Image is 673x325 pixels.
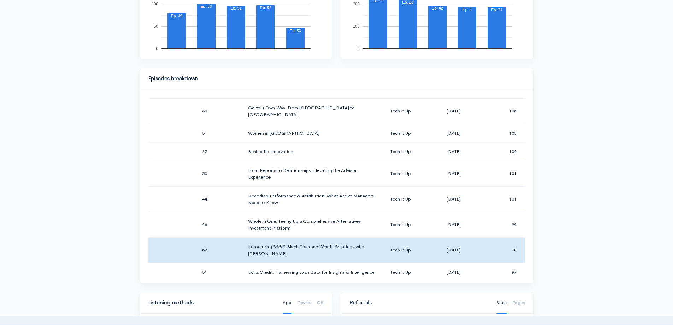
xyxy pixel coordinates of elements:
[297,292,311,314] a: Device
[353,2,359,6] text: 200
[196,186,242,212] td: 44
[242,212,385,237] td: Whole in One: Teeing Up a Comprehensive Alternatives Investment Platform
[385,161,428,186] td: Tech It Up
[496,292,507,314] a: Sites
[242,143,385,161] td: Behind the Innovation
[196,124,242,143] td: 5
[429,124,479,143] td: [DATE]
[242,161,385,186] td: From Reports to Relationships: Elevating the Advisor Experience
[196,161,242,186] td: 50
[479,161,525,186] td: 101
[242,124,385,143] td: Women in [GEOGRAPHIC_DATA]
[283,292,291,314] a: App
[171,14,182,18] text: Ep. 49
[230,6,242,10] text: Ep. 51
[353,24,359,28] text: 100
[432,6,443,10] text: Ep. 42
[479,186,525,212] td: 101
[429,186,479,212] td: [DATE]
[429,237,479,263] td: [DATE]
[196,237,242,263] td: 52
[242,186,385,212] td: Decoding Performance & Attribution: What Active Managers Need to Know
[196,263,242,282] td: 51
[479,212,525,237] td: 99
[201,4,212,8] text: Ep. 50
[357,46,359,51] text: 0
[479,237,525,263] td: 98
[260,6,271,10] text: Ep. 52
[196,143,242,161] td: 27
[479,98,525,124] td: 105
[429,263,479,282] td: [DATE]
[385,124,428,143] td: Tech It Up
[242,237,385,263] td: Introducing SS&C Black Diamond Wealth Solutions with [PERSON_NAME]
[317,292,324,314] a: OS
[156,46,158,51] text: 0
[148,300,274,306] h4: Listening methods
[385,186,428,212] td: Tech It Up
[385,263,428,282] td: Tech It Up
[491,8,502,12] text: Ep. 31
[148,76,521,82] h4: Episodes breakdown
[242,263,385,282] td: Extra Credit: Harnessing Loan Data for Insights & Intelligence
[429,212,479,237] td: [DATE]
[479,143,525,161] td: 104
[385,143,428,161] td: Tech It Up
[385,237,428,263] td: Tech It Up
[196,212,242,237] td: 46
[196,98,242,124] td: 30
[512,292,525,314] a: Pages
[429,161,479,186] td: [DATE]
[479,124,525,143] td: 105
[462,7,472,12] text: Ep. 2
[154,24,158,28] text: 50
[429,143,479,161] td: [DATE]
[152,2,158,6] text: 100
[350,300,488,306] h4: Referrals
[290,29,301,33] text: Ep. 53
[479,263,525,282] td: 97
[242,98,385,124] td: Go Your Own Way: From [GEOGRAPHIC_DATA] to [GEOGRAPHIC_DATA]
[385,98,428,124] td: Tech It Up
[385,212,428,237] td: Tech It Up
[429,98,479,124] td: [DATE]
